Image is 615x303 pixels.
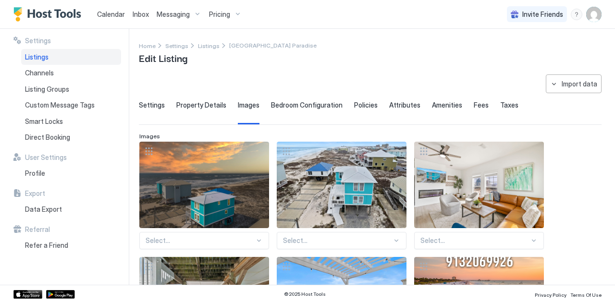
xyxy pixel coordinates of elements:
[389,101,420,109] span: Attributes
[546,74,602,93] button: Import data
[414,142,544,228] div: View image
[474,101,489,109] span: Fees
[139,133,160,140] span: Images
[586,7,602,22] div: User profile
[25,205,62,214] span: Data Export
[571,9,582,20] div: menu
[165,40,188,50] div: Breadcrumb
[21,97,121,113] a: Custom Message Tags
[21,65,121,81] a: Channels
[25,169,45,178] span: Profile
[354,101,378,109] span: Policies
[238,101,259,109] span: Images
[25,69,54,77] span: Channels
[13,7,86,22] a: Host Tools Logo
[25,117,63,126] span: Smart Locks
[284,291,326,297] span: © 2025 Host Tools
[157,10,190,19] span: Messaging
[97,10,125,18] span: Calendar
[133,10,149,18] span: Inbox
[165,40,188,50] a: Settings
[562,79,597,89] div: Import data
[500,101,518,109] span: Taxes
[432,101,462,109] span: Amenities
[21,81,121,97] a: Listing Groups
[198,42,220,49] span: Listings
[165,42,188,49] span: Settings
[46,290,75,299] a: Google Play Store
[25,133,70,142] span: Direct Booking
[570,292,602,298] span: Terms Of Use
[25,36,51,45] span: Settings
[139,101,165,109] span: Settings
[139,40,156,50] a: Home
[21,201,121,218] a: Data Export
[13,290,42,299] a: App Store
[25,241,68,250] span: Refer a Friend
[139,50,187,65] span: Edit Listing
[229,42,317,49] span: Breadcrumb
[176,101,226,109] span: Property Details
[21,113,121,130] a: Smart Locks
[277,142,406,228] div: View image
[139,40,156,50] div: Breadcrumb
[25,53,49,61] span: Listings
[21,49,121,65] a: Listings
[25,153,67,162] span: User Settings
[25,85,69,94] span: Listing Groups
[139,42,156,49] span: Home
[25,101,95,109] span: Custom Message Tags
[133,9,149,19] a: Inbox
[21,129,121,145] a: Direct Booking
[21,237,121,254] a: Refer a Friend
[209,10,230,19] span: Pricing
[198,40,220,50] div: Breadcrumb
[97,9,125,19] a: Calendar
[535,292,566,298] span: Privacy Policy
[271,101,343,109] span: Bedroom Configuration
[198,40,220,50] a: Listings
[570,289,602,299] a: Terms Of Use
[522,10,563,19] span: Invite Friends
[25,189,45,198] span: Export
[21,165,121,182] a: Profile
[535,289,566,299] a: Privacy Policy
[25,225,50,234] span: Referral
[139,142,269,228] div: View image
